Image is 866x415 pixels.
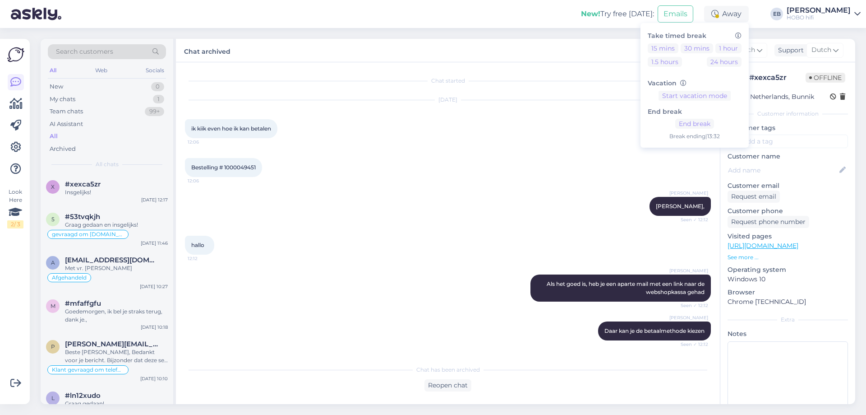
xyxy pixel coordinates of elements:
[52,367,124,373] span: Klant gevraagd om telefoonnummer
[424,379,471,392] div: Reopen chat
[728,152,848,161] p: Customer name
[52,232,124,237] span: gevraagd om [DOMAIN_NAME].
[65,221,168,229] div: Graag gedaan en insgelijks!
[151,82,164,91] div: 0
[50,95,75,104] div: My chats
[140,283,168,290] div: [DATE] 10:27
[728,297,848,307] p: Chrome [TECHNICAL_ID]
[93,65,109,76] div: Web
[669,267,708,274] span: [PERSON_NAME]
[188,255,221,262] span: 12:12
[648,57,682,67] button: 1.5 hours
[707,57,742,67] button: 24 hours
[65,308,168,324] div: Goedemorgen, ik bel je straks terug, dank je.,
[141,324,168,331] div: [DATE] 10:18
[728,206,848,216] p: Customer phone
[51,395,55,401] span: l
[144,65,166,76] div: Socials
[581,9,600,18] b: New!
[50,82,63,91] div: New
[656,203,705,210] span: [PERSON_NAME],
[96,160,119,168] span: All chats
[659,91,731,101] button: Start vacation mode
[153,95,164,104] div: 1
[728,123,848,133] p: Customer tags
[648,108,742,116] h6: End break
[191,164,256,171] span: Bestelling # 1000049451
[7,46,24,63] img: Askly Logo
[749,72,806,83] div: # xexca5zr
[188,139,221,145] span: 12:06
[52,275,87,280] span: Afgehandeld
[7,220,23,228] div: 2 / 3
[50,107,83,116] div: Team chats
[674,216,708,223] span: Seen ✓ 12:12
[728,135,848,148] input: Add a tag
[774,46,804,55] div: Support
[648,79,742,87] h6: Vacation
[184,44,230,56] label: Chat archived
[728,275,848,284] p: Windows 10
[787,7,851,14] div: [PERSON_NAME]
[728,265,848,275] p: Operating system
[604,327,705,334] span: Daar kan je de betaalmethode kiezen
[7,188,23,228] div: Look Here
[185,96,711,104] div: [DATE]
[50,145,76,154] div: Archived
[56,47,113,56] span: Search customers
[145,107,164,116] div: 99+
[728,329,848,339] p: Notes
[140,375,168,382] div: [DATE] 10:10
[648,43,678,53] button: 15 mins
[50,120,83,129] div: AI Assistant
[728,316,848,324] div: Extra
[658,5,693,23] button: Emails
[185,77,711,85] div: Chat started
[730,92,814,102] div: The Netherlands, Bunnik
[787,7,861,21] a: [PERSON_NAME]HOBO hifi
[728,165,838,175] input: Add name
[416,366,480,374] span: Chat has been archived
[65,348,168,364] div: Beste [PERSON_NAME], Bedankt voor je bericht. Bijzonder dat deze set zomaar afgeraden wordt, of z...
[65,213,100,221] span: #53tvqkjh
[728,191,780,203] div: Request email
[770,8,783,20] div: EB
[188,177,221,184] span: 12:06
[65,400,168,408] div: Graag gedaan!
[50,132,58,141] div: All
[65,299,101,308] span: #mfaffgfu
[65,340,159,348] span: pieter.vanduijnhoven@icloud.com
[65,188,168,196] div: Insgelijks!
[806,73,845,83] span: Offline
[675,119,714,129] button: End break
[787,14,851,21] div: HOBO hifi
[681,43,713,53] button: 30 mins
[65,392,101,400] span: #ln12xudo
[65,180,101,188] span: #xexca5zr
[65,264,168,272] div: Met vr. [PERSON_NAME]
[581,9,654,19] div: Try free [DATE]:
[51,343,55,350] span: p
[728,216,809,228] div: Request phone number
[191,242,204,248] span: hallo
[728,242,798,250] a: [URL][DOMAIN_NAME]
[191,125,271,132] span: ik kiik even hoe ik kan betalen
[715,43,742,53] button: 1 hour
[51,183,55,190] span: x
[648,32,742,40] h6: Take timed break
[141,240,168,247] div: [DATE] 11:46
[728,232,848,241] p: Visited pages
[648,132,742,140] div: Break ending | 13:32
[51,259,55,266] span: a
[674,341,708,348] span: Seen ✓ 12:12
[48,65,58,76] div: All
[811,45,831,55] span: Dutch
[669,314,708,321] span: [PERSON_NAME]
[141,196,168,203] div: [DATE] 12:17
[728,110,848,118] div: Customer information
[51,216,55,223] span: 5
[674,302,708,309] span: Seen ✓ 12:12
[51,303,55,309] span: m
[669,190,708,196] span: [PERSON_NAME]
[704,6,749,22] div: Away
